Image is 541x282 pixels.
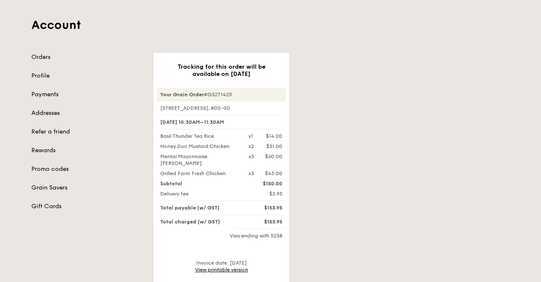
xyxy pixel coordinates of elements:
div: x2 [248,143,254,150]
a: Orders [31,53,143,61]
div: Subtotal [155,180,243,187]
div: $31.00 [266,143,282,150]
div: Visa ending with 5238 [157,232,286,239]
a: Gift Cards [31,202,143,211]
strong: Your Grain Order [160,92,204,98]
div: [STREET_ADDRESS], #00-00 [157,105,286,112]
div: $150.00 [243,180,287,187]
div: $14.00 [266,133,282,140]
div: [DATE] 10:30AM–11:30AM [157,115,286,129]
a: Payments [31,90,143,99]
div: x1 [248,133,253,140]
a: Rewards [31,146,143,155]
div: $153.95 [243,204,287,211]
div: Basil Thunder Tea Rice [155,133,243,140]
div: $60.00 [265,153,282,160]
a: Refer a friend [31,128,143,136]
a: Grain Savers [31,184,143,192]
div: #G3271425 [157,88,286,101]
div: $153.95 [243,218,287,225]
h1: Account [31,17,510,33]
div: Mentai Mayonnaise [PERSON_NAME] [155,153,243,167]
a: View printable version [195,267,248,273]
div: $45.00 [265,170,282,177]
div: Honey Duo Mustard Chicken [155,143,243,150]
div: x3 [248,153,254,160]
div: x3 [248,170,254,177]
div: Invoice date: [DATE] [157,260,286,273]
a: Profile [31,72,143,80]
a: Promo codes [31,165,143,173]
div: Delivery fee [155,190,243,197]
h3: Tracking for this order will be available on [DATE] [167,63,276,78]
div: $3.95 [243,190,287,197]
a: Addresses [31,109,143,117]
span: Total payable (w/ GST) [160,205,220,211]
div: Total charged (w/ GST) [155,218,243,225]
div: Grilled Farm Fresh Chicken [155,170,243,177]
